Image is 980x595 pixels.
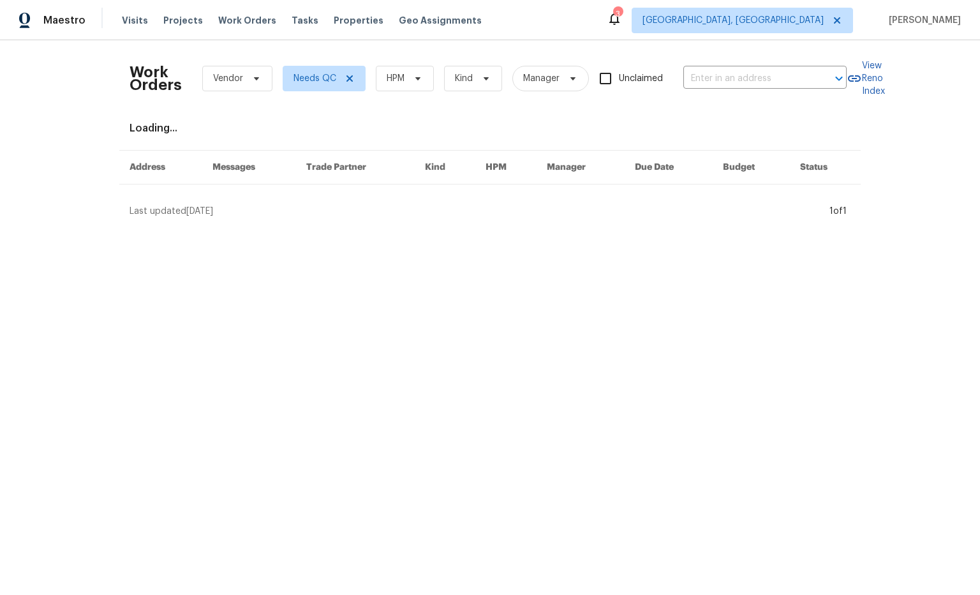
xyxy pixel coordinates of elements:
div: Loading... [130,122,850,135]
span: [PERSON_NAME] [884,14,961,27]
th: Manager [537,151,625,185]
span: Tasks [292,16,318,25]
span: Needs QC [293,72,336,85]
span: Vendor [213,72,243,85]
th: Trade Partner [296,151,415,185]
th: Status [790,151,861,185]
th: Address [119,151,202,185]
span: Geo Assignments [399,14,482,27]
th: Messages [202,151,296,185]
span: [DATE] [186,207,213,216]
a: View Reno Index [847,59,885,98]
span: Unclaimed [619,72,663,86]
th: Kind [415,151,475,185]
span: Properties [334,14,383,27]
span: [GEOGRAPHIC_DATA], [GEOGRAPHIC_DATA] [642,14,824,27]
input: Enter in an address [683,69,811,89]
div: Last updated [130,205,826,218]
span: Work Orders [218,14,276,27]
span: Manager [523,72,560,85]
span: Visits [122,14,148,27]
th: Budget [713,151,790,185]
span: Maestro [43,14,85,27]
span: HPM [387,72,405,85]
button: Open [830,70,848,87]
th: Due Date [625,151,713,185]
span: Kind [455,72,473,85]
span: Projects [163,14,203,27]
div: 1 of 1 [829,205,847,218]
h2: Work Orders [130,66,182,91]
th: HPM [475,151,537,185]
div: 3 [613,8,622,20]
